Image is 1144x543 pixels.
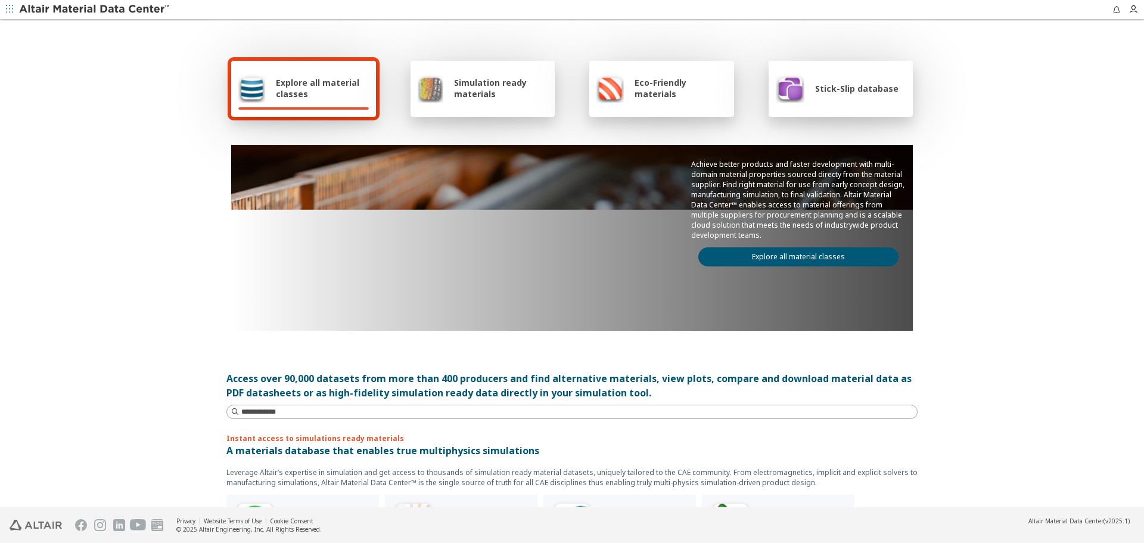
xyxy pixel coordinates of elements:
[204,517,262,525] a: Website Terms of Use
[176,517,195,525] a: Privacy
[176,525,322,533] div: © 2025 Altair Engineering, Inc. All Rights Reserved.
[815,83,899,94] span: Stick-Slip database
[635,77,726,100] span: Eco-Friendly materials
[776,74,804,103] img: Stick-Slip database
[226,467,918,488] p: Leverage Altair’s expertise in simulation and get access to thousands of simulation ready materia...
[226,443,918,458] p: A materials database that enables true multiphysics simulations
[226,433,918,443] p: Instant access to simulations ready materials
[454,77,548,100] span: Simulation ready materials
[19,4,171,15] img: Altair Material Data Center
[276,77,369,100] span: Explore all material classes
[238,74,265,103] img: Explore all material classes
[1028,517,1103,525] span: Altair Material Data Center
[1028,517,1130,525] div: (v2025.1)
[596,74,624,103] img: Eco-Friendly materials
[418,74,443,103] img: Simulation ready materials
[226,371,918,400] div: Access over 90,000 datasets from more than 400 producers and find alternative materials, view plo...
[10,520,62,530] img: Altair Engineering
[270,517,313,525] a: Cookie Consent
[691,159,906,240] p: Achieve better products and faster development with multi-domain material properties sourced dire...
[698,247,899,266] a: Explore all material classes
